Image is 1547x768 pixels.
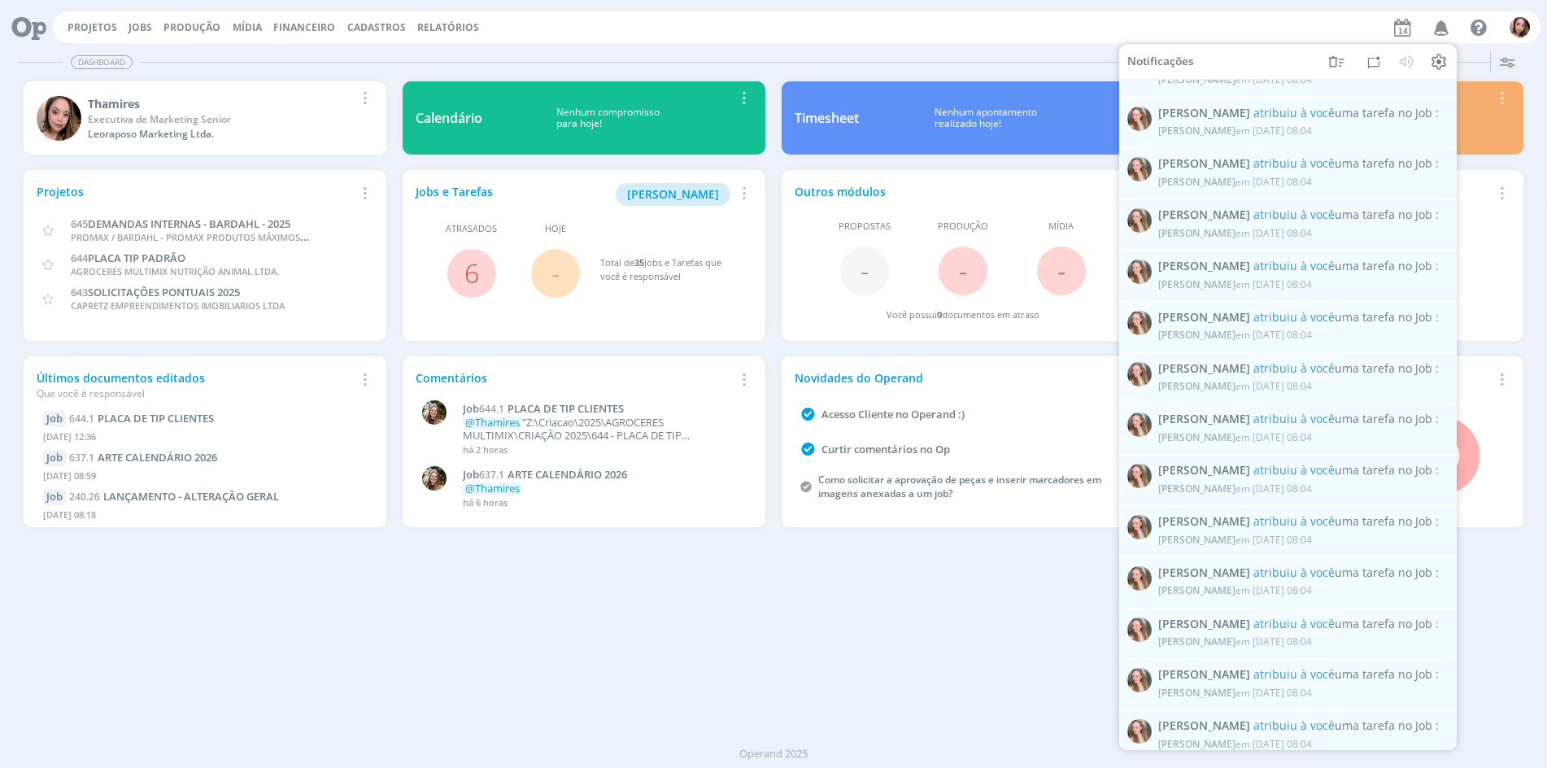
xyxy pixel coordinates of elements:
div: Job [43,411,66,427]
span: [PERSON_NAME] [1158,311,1250,325]
span: [PERSON_NAME] [1158,226,1235,240]
button: Cadastros [342,21,411,34]
div: em [DATE] 08:04 [1158,534,1312,545]
button: Mídia [228,21,267,34]
span: há 2 horas [463,443,508,456]
button: [PERSON_NAME] [616,183,730,206]
span: - [1057,253,1065,288]
span: [PERSON_NAME] [1158,583,1235,597]
div: em [DATE] 08:04 [1158,687,1312,699]
div: Executiva de Marketing Senior [88,112,355,127]
div: Total de Jobs e Tarefas que você é responsável [600,256,736,283]
a: Projetos [68,20,117,34]
span: [PERSON_NAME] [1158,635,1235,648]
span: PLACA TIP PADRÃO [88,251,185,265]
a: 637.1ARTE CALENDÁRIO 2026 [69,450,217,465]
span: atribuiu à você [1253,104,1335,120]
span: PLACA DE TIP CLIENTES [98,411,214,425]
span: [PERSON_NAME] [1158,482,1235,495]
span: atribuiu à você [1253,207,1335,222]
span: [PERSON_NAME] [1158,515,1250,529]
span: PROMAX / BARDAHL - PROMAX PRODUTOS MÁXIMOS S/A INDÚSTRIA E COMÉRCIO [71,229,422,244]
span: 644 [71,251,88,265]
span: uma tarefa no Job [1253,513,1432,529]
button: Jobs [124,21,157,34]
span: 637.1 [479,468,504,482]
span: Propostas [839,220,891,233]
img: G [1127,719,1152,744]
div: Outros módulos [795,183,1113,200]
span: uma tarefa no Job [1253,666,1432,682]
span: ARTE CALENDÁRIO 2026 [508,467,627,482]
div: em [DATE] 08:04 [1158,636,1312,648]
span: [PERSON_NAME] [1158,277,1235,290]
div: em [DATE] 08:04 [1158,278,1312,290]
img: G [1127,412,1152,437]
span: 644.1 [479,402,504,416]
img: T [1510,17,1530,37]
img: L [422,400,447,425]
span: 644.1 [69,412,94,425]
a: Jobs [129,20,152,34]
span: : [1158,464,1448,478]
div: Novidades do Operand [795,369,1113,386]
img: G [1127,106,1152,130]
div: Calendário [416,108,482,128]
span: [PERSON_NAME] [1158,72,1235,86]
span: [PERSON_NAME] [1158,719,1250,733]
img: G [1127,464,1152,488]
div: em [DATE] 08:04 [1158,125,1312,137]
span: atribuiu à você [1253,513,1335,529]
span: CAPRETZ EMPREENDIMENTOS IMOBILIARIOS LTDA [71,299,285,312]
span: [PERSON_NAME] [1158,260,1250,273]
span: : [1158,361,1448,375]
span: ARTE CALENDÁRIO 2026 [98,450,217,465]
span: [PERSON_NAME] [1158,737,1235,751]
span: 35 [634,256,644,268]
div: [DATE] 12:36 [43,427,368,451]
img: T [37,96,81,141]
span: @Thamires [465,415,520,430]
span: : [1158,311,1448,325]
a: Relatórios [417,20,479,34]
span: Atrasados [446,222,497,236]
div: em [DATE] 08:04 [1158,329,1312,341]
span: [PERSON_NAME] [1158,430,1235,444]
span: [PERSON_NAME] [1158,617,1250,631]
span: há 6 horas [463,496,508,508]
span: : [1158,157,1448,171]
div: em [DATE] 08:04 [1158,381,1312,392]
span: - [861,253,869,288]
div: em [DATE] 08:04 [1158,432,1312,443]
button: Financeiro [268,21,340,34]
a: 644.1PLACA DE TIP CLIENTES [69,411,214,425]
span: - [551,255,560,290]
span: - [959,253,967,288]
span: atribuiu à você [1253,155,1335,171]
p: "Z:\Criacao\2025\AGROCERES MULTIMIX\CRIAÇÃO 2025\644 - PLACA DE TIP CLIENTES\Baixas\PLACA TIP.pdf" [463,417,744,442]
div: Timesheet [795,108,859,128]
span: [PERSON_NAME] [1158,208,1250,222]
span: [PERSON_NAME] [1158,566,1250,580]
span: uma tarefa no Job [1253,309,1432,325]
a: Como solicitar a aprovação de peças e inserir marcadores em imagens anexadas a um job? [818,473,1101,500]
span: Cadastros [347,20,406,34]
span: : [1158,515,1448,529]
a: 644PLACA TIP PADRÃO [71,250,185,265]
span: 643 [71,285,88,299]
div: em [DATE] 08:04 [1158,177,1312,188]
div: Você possui documentos em atraso [887,308,1039,322]
div: Comentários [416,369,734,386]
span: [PERSON_NAME] [1158,686,1235,700]
span: : [1158,106,1448,120]
span: AGROCERES MULTIMIX NUTRIÇÃO ANIMAL LTDA. [71,265,279,277]
span: [PERSON_NAME] [1158,175,1235,189]
span: SOLICITAÇÕES PONTUAIS 2025 [88,285,240,299]
button: Relatórios [412,21,484,34]
span: uma tarefa no Job [1253,207,1432,222]
span: [PERSON_NAME] [1158,668,1250,682]
span: uma tarefa no Job [1253,360,1432,375]
span: DEMANDAS INTERNAS - BARDAHL - 2025 [88,216,290,231]
span: [PERSON_NAME] [1158,124,1235,137]
span: atribuiu à você [1253,718,1335,733]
